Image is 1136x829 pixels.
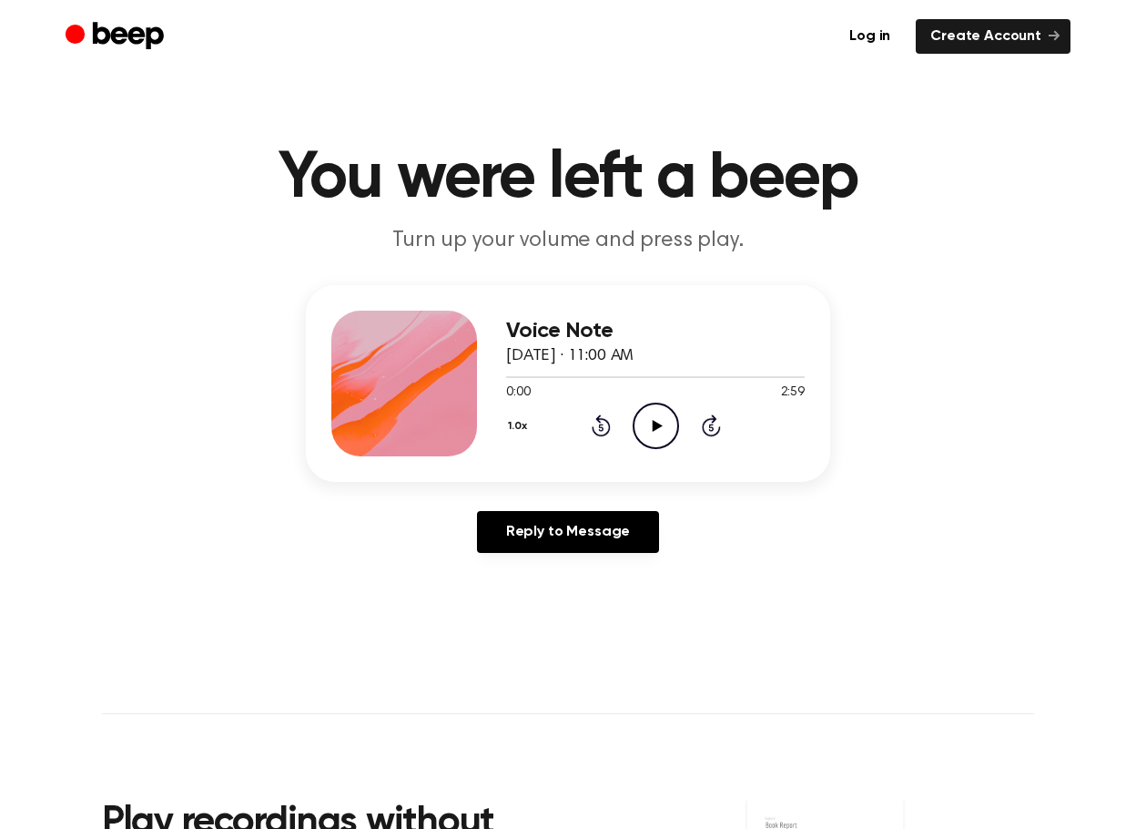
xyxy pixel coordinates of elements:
[506,384,530,403] span: 0:00
[102,146,1034,211] h1: You were left a beep
[506,319,805,343] h3: Voice Note
[218,226,918,256] p: Turn up your volume and press play.
[66,19,168,55] a: Beep
[477,511,659,553] a: Reply to Message
[835,19,905,54] a: Log in
[506,348,634,364] span: [DATE] · 11:00 AM
[916,19,1070,54] a: Create Account
[781,384,805,403] span: 2:59
[506,411,534,442] button: 1.0x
